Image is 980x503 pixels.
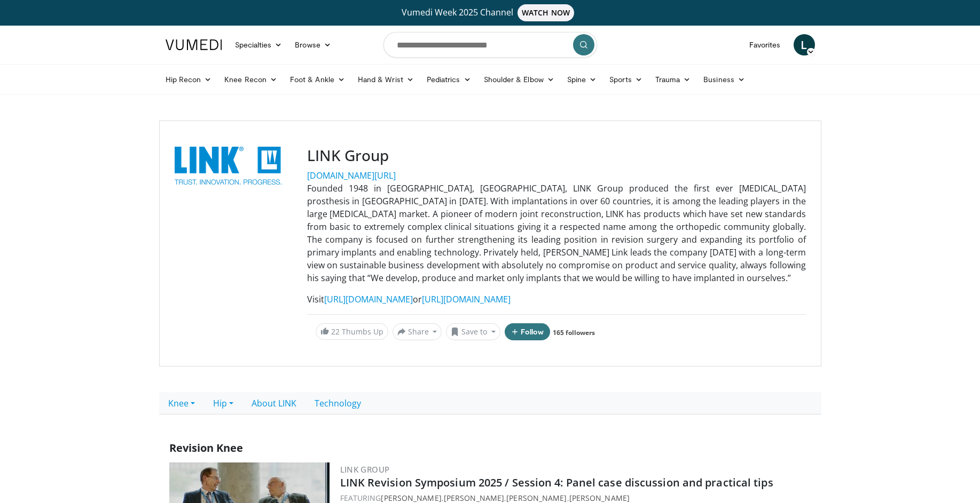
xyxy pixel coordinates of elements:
[229,34,289,55] a: Specialties
[794,34,815,55] a: L
[284,69,351,90] a: Foot & Ankle
[169,441,243,455] span: Revision Knee
[166,39,222,50] img: VuMedi Logo
[351,69,420,90] a: Hand & Wrist
[218,69,284,90] a: Knee Recon
[505,323,551,340] button: Follow
[204,392,242,414] a: Hip
[307,147,806,165] h3: LINK Group
[743,34,787,55] a: Favorites
[477,69,561,90] a: Shoulder & Elbow
[331,326,340,337] span: 22
[393,323,442,340] button: Share
[159,392,204,414] a: Knee
[422,293,511,305] a: [URL][DOMAIN_NAME]
[506,493,567,503] a: [PERSON_NAME]
[159,69,218,90] a: Hip Recon
[242,392,305,414] a: About LINK
[307,293,806,306] p: Visit or
[420,69,477,90] a: Pediatrics
[340,475,773,490] a: LINK Revision Symposium 2025 / Session 4: Panel case discussion and practical tips
[518,4,574,21] span: WATCH NOW
[446,323,500,340] button: Save to
[305,392,370,414] a: Technology
[316,323,388,340] a: 22 Thumbs Up
[307,182,806,284] p: Founded 1948 in [GEOGRAPHIC_DATA], [GEOGRAPHIC_DATA], LINK Group produced the first ever [MEDICAL...
[569,493,630,503] a: [PERSON_NAME]
[167,4,813,21] a: Vumedi Week 2025 ChannelWATCH NOW
[561,69,603,90] a: Spine
[444,493,504,503] a: [PERSON_NAME]
[288,34,338,55] a: Browse
[603,69,649,90] a: Sports
[697,69,751,90] a: Business
[649,69,697,90] a: Trauma
[340,464,390,475] a: LINK Group
[324,293,413,305] a: [URL][DOMAIN_NAME]
[383,32,597,58] input: Search topics, interventions
[307,170,396,181] a: [DOMAIN_NAME][URL]
[381,493,441,503] a: [PERSON_NAME]
[553,328,595,337] a: 165 followers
